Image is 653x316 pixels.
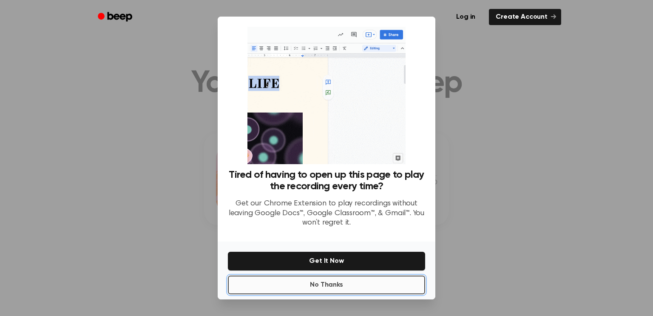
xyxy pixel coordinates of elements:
[228,276,425,294] button: No Thanks
[228,252,425,270] button: Get It Now
[247,27,405,164] img: Beep extension in action
[448,7,484,27] a: Log in
[489,9,561,25] a: Create Account
[228,169,425,192] h3: Tired of having to open up this page to play the recording every time?
[228,199,425,228] p: Get our Chrome Extension to play recordings without leaving Google Docs™, Google Classroom™, & Gm...
[92,9,140,26] a: Beep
